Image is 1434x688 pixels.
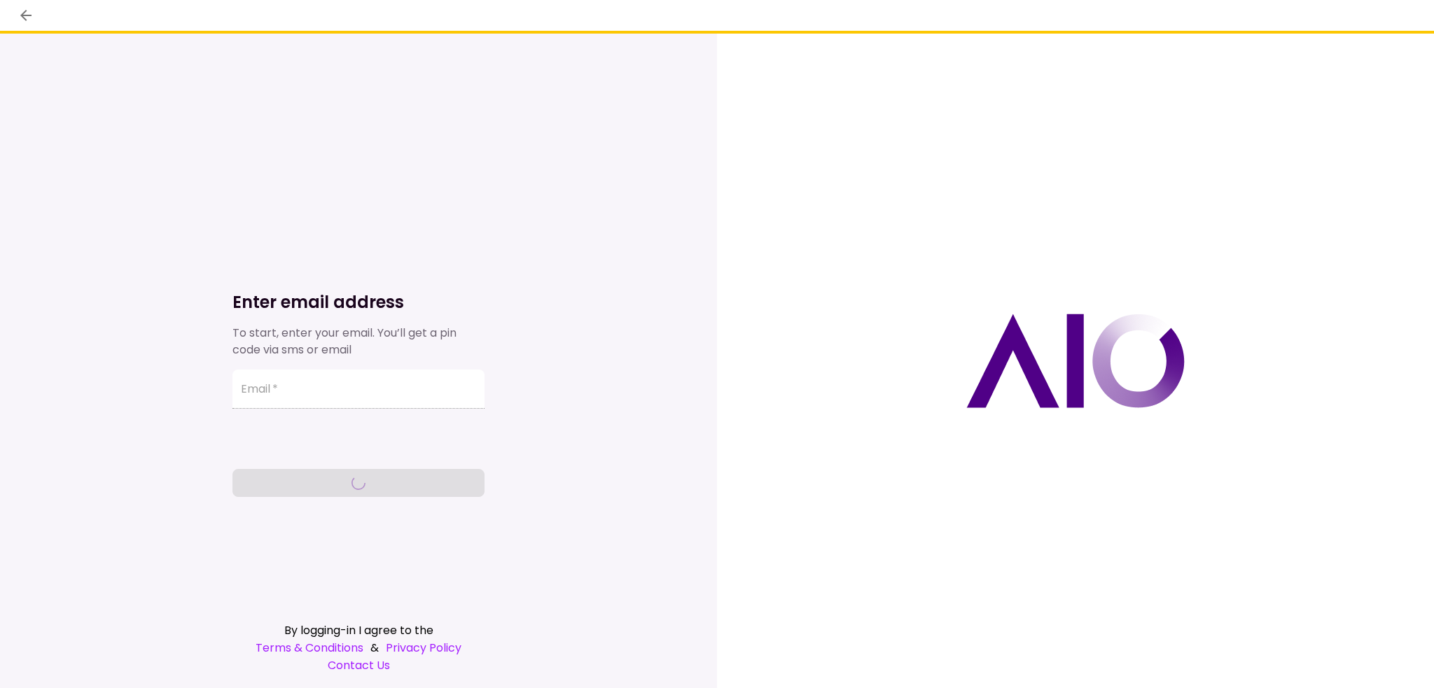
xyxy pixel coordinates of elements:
[232,657,485,674] a: Contact Us
[232,622,485,639] div: By logging-in I agree to the
[232,325,485,358] div: To start, enter your email. You’ll get a pin code via sms or email
[232,639,485,657] div: &
[966,314,1185,408] img: AIO logo
[232,291,485,314] h1: Enter email address
[386,639,461,657] a: Privacy Policy
[256,639,363,657] a: Terms & Conditions
[14,3,38,27] button: back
